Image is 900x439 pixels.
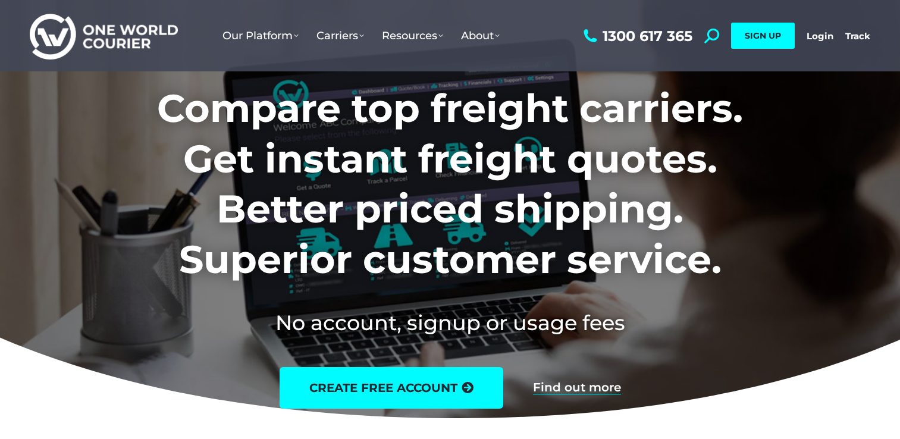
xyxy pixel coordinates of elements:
[214,17,308,54] a: Our Platform
[30,12,178,60] img: One World Courier
[807,30,833,42] a: Login
[79,83,821,284] h1: Compare top freight carriers. Get instant freight quotes. Better priced shipping. Superior custom...
[731,23,795,49] a: SIGN UP
[280,367,503,409] a: create free account
[222,29,299,42] span: Our Platform
[79,308,821,337] h2: No account, signup or usage fees
[581,29,692,43] a: 1300 617 365
[308,17,373,54] a: Carriers
[382,29,443,42] span: Resources
[745,30,781,41] span: SIGN UP
[461,29,500,42] span: About
[316,29,364,42] span: Carriers
[452,17,509,54] a: About
[845,30,870,42] a: Track
[373,17,452,54] a: Resources
[533,381,621,394] a: Find out more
